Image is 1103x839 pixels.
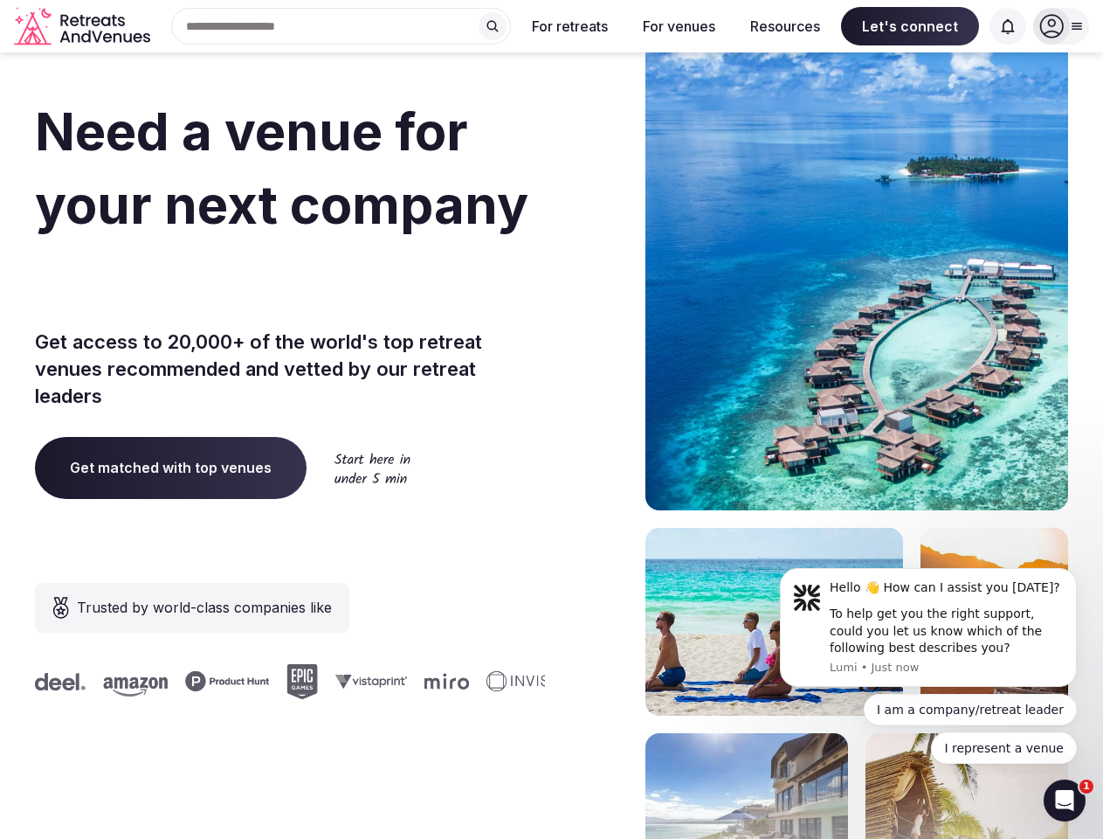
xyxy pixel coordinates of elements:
span: Need a venue for your next company [35,100,528,236]
a: Get matched with top venues [35,437,307,498]
a: Visit the homepage [14,7,154,46]
button: For retreats [518,7,622,45]
img: yoga on tropical beach [645,528,903,716]
svg: Vistaprint company logo [333,674,404,689]
img: woman sitting in back of truck with camels [920,528,1068,716]
img: Start here in under 5 min [334,453,410,483]
span: Trusted by world-class companies like [77,597,332,618]
svg: Invisible company logo [484,671,580,692]
button: Resources [736,7,834,45]
span: Let's connect [841,7,979,45]
iframe: Intercom live chat [1044,780,1086,822]
p: Get access to 20,000+ of the world's top retreat venues recommended and vetted by our retreat lea... [35,329,545,409]
svg: Miro company logo [422,673,466,690]
svg: Deel company logo [32,673,83,690]
svg: Epic Games company logo [284,664,315,699]
svg: Retreats and Venues company logo [14,7,154,46]
button: For venues [629,7,729,45]
iframe: Intercom notifications message [754,552,1103,774]
span: 1 [1079,780,1093,794]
